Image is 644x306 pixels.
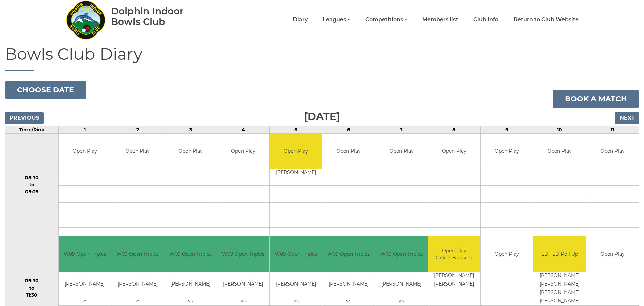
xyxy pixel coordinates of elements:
[164,280,216,289] td: [PERSON_NAME]
[270,134,322,169] td: Open Play
[270,297,322,305] td: vs
[375,134,428,169] td: Open Play
[217,126,269,133] td: 4
[270,236,322,272] td: W09 Open Triples
[5,112,44,124] input: Previous
[59,134,111,169] td: Open Play
[111,236,164,272] td: W09 Open Triples
[365,16,407,24] a: Competitions
[164,297,216,305] td: vs
[270,280,322,289] td: [PERSON_NAME]
[422,16,458,24] a: Members list
[481,236,533,272] td: Open Play
[111,297,164,305] td: vs
[322,126,375,133] td: 6
[322,297,375,305] td: vs
[217,280,269,289] td: [PERSON_NAME]
[586,134,639,169] td: Open Play
[293,16,308,24] a: Diary
[269,126,322,133] td: 5
[533,280,586,289] td: [PERSON_NAME]
[553,90,639,108] a: Book a match
[5,133,59,236] td: 08:30 to 09:25
[375,126,428,133] td: 7
[164,134,216,169] td: Open Play
[5,45,639,71] h1: Bowls Club Diary
[323,16,350,24] a: Leagues
[164,126,217,133] td: 3
[586,236,639,272] td: Open Play
[514,16,579,24] a: Return to Club Website
[428,236,480,272] td: Open Play Online Booking
[217,297,269,305] td: vs
[375,280,428,289] td: [PERSON_NAME]
[533,297,586,305] td: [PERSON_NAME]
[111,126,164,133] td: 2
[586,126,639,133] td: 11
[217,134,269,169] td: Open Play
[164,236,216,272] td: W09 Open Triples
[428,134,480,169] td: Open Play
[111,6,205,27] div: Dolphin Indoor Bowls Club
[111,280,164,289] td: [PERSON_NAME]
[58,126,111,133] td: 1
[5,126,59,133] td: Time/Rink
[428,280,480,289] td: [PERSON_NAME]
[533,272,586,280] td: [PERSON_NAME]
[428,272,480,280] td: [PERSON_NAME]
[59,236,111,272] td: W09 Open Triples
[481,126,533,133] td: 9
[270,169,322,177] td: [PERSON_NAME]
[322,134,375,169] td: Open Play
[375,297,428,305] td: vs
[481,134,533,169] td: Open Play
[111,134,164,169] td: Open Play
[375,236,428,272] td: W09 Open Triples
[473,16,498,24] a: Club Info
[533,236,586,272] td: EDITED Roll Up
[533,126,586,133] td: 10
[322,280,375,289] td: [PERSON_NAME]
[428,126,480,133] td: 8
[5,81,86,99] button: Choose date
[217,236,269,272] td: W09 Open Triples
[59,297,111,305] td: vs
[59,280,111,289] td: [PERSON_NAME]
[322,236,375,272] td: W09 Open Triples
[533,289,586,297] td: [PERSON_NAME]
[533,134,586,169] td: Open Play
[615,112,639,124] input: Next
